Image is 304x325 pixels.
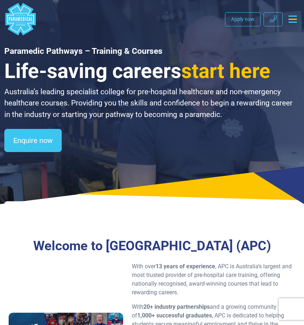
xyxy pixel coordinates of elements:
[132,262,295,297] p: With over , APC is Australia’s largest and most trusted provider of pre-hospital care training, o...
[4,3,37,35] a: Australian Paramedical College
[9,238,295,254] h3: Welcome to [GEOGRAPHIC_DATA] (APC)
[286,13,300,26] button: Toggle navigation
[4,59,300,84] h3: Life-saving careers
[143,303,210,310] strong: 20+ industry partnerships
[4,86,300,120] p: Australia’s leading specialist college for pre-hospital healthcare and non-emergency healthcare c...
[4,46,300,56] h1: Paramedic Pathways – Training & Courses
[4,129,62,152] a: Enquire now
[156,263,215,270] strong: 13 years of experience
[137,312,212,319] strong: 1,000+ successful graduates
[225,12,261,26] a: Apply now
[181,59,270,83] span: start here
